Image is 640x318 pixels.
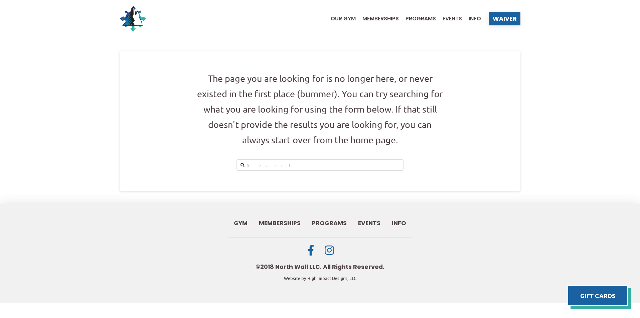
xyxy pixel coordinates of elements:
a: Gym [228,215,253,232]
span: Info [392,220,406,226]
span: Memberships [362,16,399,21]
p: The page you are looking for is no longer here, or never existed in the first place (bummer). You... [195,71,445,147]
a: Memberships [253,215,306,232]
span: Our Gym [331,16,356,21]
span: Waiver [493,16,517,22]
span: Events [358,220,380,226]
a: Our Gym [324,16,356,21]
a: Programs [306,215,352,232]
a: Waiver [489,12,520,25]
a: Memberships [356,16,399,21]
span: Programs [406,16,436,21]
div: ©2018 North Wall LLC. All Rights Reserved. [256,263,384,271]
a: Website by High Impact Designs, LLC [284,275,356,281]
img: North Wall Logo [120,5,146,32]
span: Events [443,16,462,21]
span: Memberships [259,220,301,226]
a: Events [436,16,462,21]
a: Programs [399,16,436,21]
span: Info [469,16,481,21]
input: Search [236,159,404,171]
a: Events [352,215,386,232]
a: Info [462,16,481,21]
a: Info [386,215,412,232]
span: Programs [312,220,347,226]
span: Gym [234,220,248,226]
